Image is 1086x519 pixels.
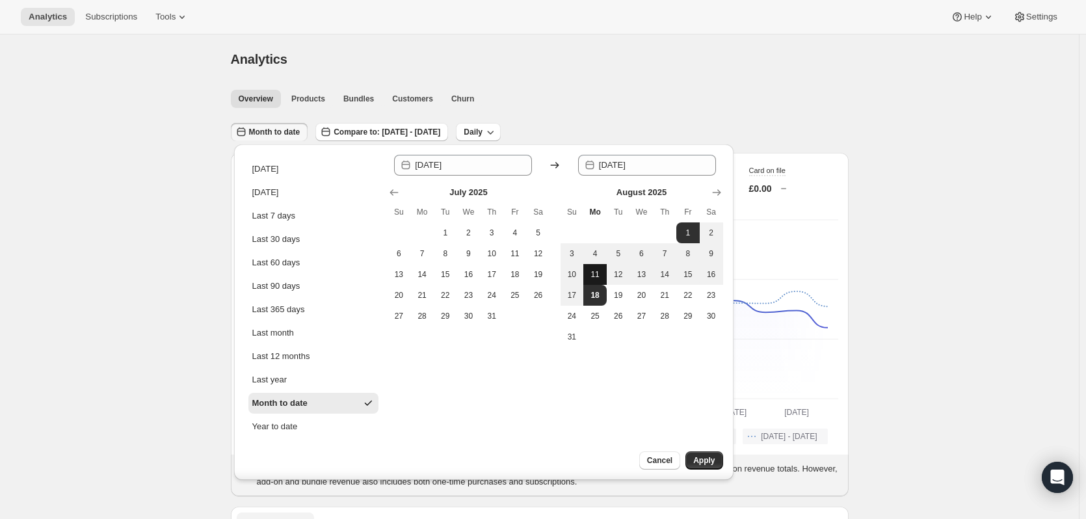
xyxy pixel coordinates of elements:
span: 20 [393,290,406,300]
th: Thursday [653,202,676,222]
span: 18 [589,290,602,300]
span: Overview [239,94,273,104]
button: Last 7 days [248,206,378,226]
th: Friday [676,202,700,222]
span: Sa [705,207,718,217]
button: Sunday August 17 2025 [561,285,584,306]
p: £0.00 [749,182,772,195]
button: Wednesday July 2 2025 [457,222,481,243]
span: We [462,207,475,217]
button: Monday July 21 2025 [410,285,434,306]
span: 15 [439,269,452,280]
span: 17 [566,290,579,300]
div: Last 365 days [252,303,305,316]
div: Last month [252,326,294,339]
button: Sunday August 3 2025 [561,243,584,264]
button: Last month [248,323,378,343]
span: 2 [462,228,475,238]
th: Tuesday [434,202,457,222]
span: 14 [658,269,671,280]
button: Tuesday August 19 2025 [607,285,630,306]
span: 30 [705,311,718,321]
div: Last 30 days [252,233,300,246]
th: Friday [503,202,527,222]
span: Churn [451,94,474,104]
th: Sunday [561,202,584,222]
span: Apply [693,455,715,466]
span: 1 [439,228,452,238]
span: We [635,207,648,217]
button: Thursday August 14 2025 [653,264,676,285]
button: Tuesday August 26 2025 [607,306,630,326]
button: Tuesday July 22 2025 [434,285,457,306]
span: Sa [532,207,545,217]
button: Sunday August 10 2025 [561,264,584,285]
span: 16 [462,269,475,280]
button: Saturday July 12 2025 [527,243,550,264]
button: Wednesday August 6 2025 [630,243,654,264]
span: 20 [635,290,648,300]
button: Sunday August 31 2025 [561,326,584,347]
text: [DATE] [784,408,809,417]
button: Settings [1005,8,1065,26]
button: Wednesday July 23 2025 [457,285,481,306]
span: 21 [416,290,429,300]
div: Last year [252,373,287,386]
button: Friday July 11 2025 [503,243,527,264]
span: 21 [658,290,671,300]
span: 6 [393,248,406,259]
th: Tuesday [607,202,630,222]
span: 19 [612,290,625,300]
span: Settings [1026,12,1057,22]
span: 18 [509,269,522,280]
span: 29 [439,311,452,321]
span: 8 [439,248,452,259]
button: Last year [248,369,378,390]
span: Customers [392,94,433,104]
span: 25 [509,290,522,300]
span: 22 [682,290,695,300]
span: Tu [612,207,625,217]
span: 3 [485,228,498,238]
button: Thursday July 3 2025 [480,222,503,243]
button: Sunday July 20 2025 [388,285,411,306]
button: Saturday July 26 2025 [527,285,550,306]
button: Daily [456,123,501,141]
span: Su [393,207,406,217]
button: Cancel [639,451,680,470]
span: 30 [462,311,475,321]
button: Friday July 4 2025 [503,222,527,243]
span: Fr [509,207,522,217]
span: Subscriptions [85,12,137,22]
span: 27 [635,311,648,321]
span: 15 [682,269,695,280]
span: 31 [485,311,498,321]
span: 10 [566,269,579,280]
button: Compare to: [DATE] - [DATE] [315,123,448,141]
button: Monday August 11 2025 [583,264,607,285]
span: 5 [532,228,545,238]
button: [DATE] - [DATE] [743,429,827,444]
span: 11 [509,248,522,259]
th: Monday [583,202,607,222]
th: Monday [410,202,434,222]
button: Show next month, September 2025 [708,183,726,202]
span: 2 [705,228,718,238]
button: Wednesday August 27 2025 [630,306,654,326]
th: Saturday [527,202,550,222]
span: 19 [532,269,545,280]
div: [DATE] [252,163,279,176]
button: End of range Today Monday August 18 2025 [583,285,607,306]
th: Sunday [388,202,411,222]
button: Help [943,8,1002,26]
button: Monday August 25 2025 [583,306,607,326]
button: Thursday July 17 2025 [480,264,503,285]
span: 22 [439,290,452,300]
button: Tuesday July 1 2025 [434,222,457,243]
span: [DATE] - [DATE] [761,431,817,442]
span: Tu [439,207,452,217]
button: Thursday August 28 2025 [653,306,676,326]
span: Fr [682,207,695,217]
span: 3 [566,248,579,259]
button: Monday July 7 2025 [410,243,434,264]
